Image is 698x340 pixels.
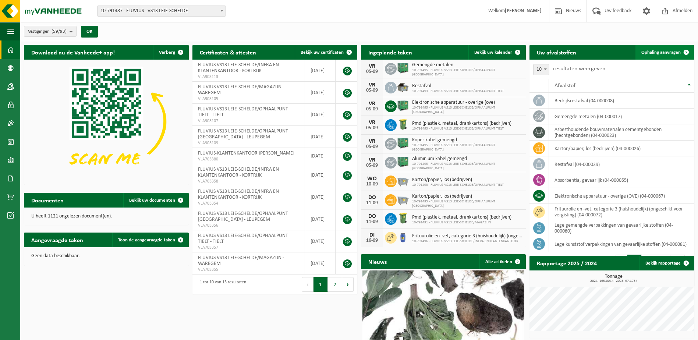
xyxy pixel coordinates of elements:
[474,50,512,55] span: Bekijk uw kalender
[549,220,694,236] td: lege gemengde verpakkingen van gevaarlijke stoffen (04-000080)
[412,89,504,93] span: 10-791493 - FLUVIUS VS13 LEIE-SCHELDE/OPHAALPUNT TIELT
[397,156,409,168] img: PB-HB-1400-HPE-GN-01
[159,50,175,55] span: Verberg
[305,230,336,252] td: [DATE]
[198,140,299,146] span: VLA903109
[328,277,342,292] button: 2
[365,63,379,69] div: VR
[97,6,226,17] span: 10-791487 - FLUVIUS - VS13 LEIE-SCHELDE
[305,82,336,104] td: [DATE]
[313,277,328,292] button: 1
[24,60,189,183] img: Download de VHEPlus App
[342,277,354,292] button: Next
[198,267,299,273] span: VLA703355
[305,164,336,186] td: [DATE]
[198,84,284,96] span: FLUVIUS VS13 LEIE-SCHELDE/MAGAZIJN - WAREGEM
[412,156,522,162] span: Aluminium kabel gemengd
[549,141,694,156] td: karton/papier, los (bedrijven) (04-000026)
[365,82,379,88] div: VR
[198,167,279,178] span: FLUVIUS VS13 LEIE-SCHELDE/INFRA EN KLANTENKANTOOR - KORTRIJK
[412,127,511,131] span: 10-791493 - FLUVIUS VS13 LEIE-SCHELDE/OPHAALPUNT TIELT
[533,274,694,283] h3: Tonnage
[529,45,584,59] h2: Uw afvalstoffen
[549,156,694,172] td: restafval (04-000029)
[365,213,379,219] div: DO
[549,236,694,252] td: lege kunststof verpakkingen van gevaarlijke stoffen (04-000081)
[112,233,188,247] a: Toon de aangevraagde taken
[412,62,522,68] span: Gemengde metalen
[198,223,299,229] span: VLA703356
[397,81,409,93] img: WB-5000-GAL-GY-01
[365,107,379,112] div: 05-09
[365,163,379,168] div: 05-09
[198,62,279,74] span: FLUVIUS VS13 LEIE-SCHELDE/INFRA EN KLANTENKANTOOR - KORTRIJK
[361,45,419,59] h2: Ingeplande taken
[479,254,525,269] a: Alle artikelen
[302,277,313,292] button: Previous
[196,276,246,293] div: 1 tot 10 van 15 resultaten
[365,201,379,206] div: 11-09
[98,6,226,16] span: 10-791487 - FLUVIUS - VS13 LEIE-SCHELDE
[412,162,522,171] span: 10-791495 - FLUVIUS VS13 LEIE-SCHELDE/OPHAALPUNT [GEOGRAPHIC_DATA]
[533,279,694,283] span: 2024: 165,004 t - 2025: 97,175 t
[365,238,379,243] div: 16-09
[153,45,188,60] button: Verberg
[28,26,67,37] span: Vestigingen
[365,219,379,224] div: 11-09
[24,45,122,59] h2: Download nu de Vanheede+ app!
[123,193,188,208] a: Bekijk uw documenten
[397,212,409,224] img: WB-0240-HPE-GN-50
[305,252,336,275] td: [DATE]
[198,150,294,156] span: FLUVIUS-KLANTENKANTOOR [PERSON_NAME]
[412,233,522,239] span: Frituurolie en -vet, categorie 3 (huishoudelijk) (ongeschikt voor vergisting)
[365,176,379,182] div: WO
[412,121,511,127] span: Pmd (plastiek, metaal, drankkartons) (bedrijven)
[365,144,379,149] div: 05-09
[554,83,575,89] span: Afvalstof
[412,83,504,89] span: Restafval
[549,172,694,188] td: absorbentia, gevaarlijk (04-000055)
[641,50,681,55] span: Ophaling aanvragen
[31,214,181,219] p: U heeft 1121 ongelezen document(en).
[412,137,522,143] span: Koper kabel gemengd
[118,238,175,242] span: Toon de aangevraagde taken
[198,118,299,124] span: VLA903107
[365,232,379,238] div: DI
[505,8,542,14] strong: [PERSON_NAME]
[412,143,522,152] span: 10-791495 - FLUVIUS VS13 LEIE-SCHELDE/OPHAALPUNT [GEOGRAPHIC_DATA]
[198,128,288,140] span: FLUVIUS VS13 LEIE-SCHELDE/OPHAALPUNT [GEOGRAPHIC_DATA] - LEUPEGEM
[468,45,525,60] a: Bekijk uw kalender
[553,66,605,72] label: resultaten weergeven
[295,45,357,60] a: Bekijk uw certificaten
[397,193,409,206] img: WB-2500-GAL-GY-01
[52,29,67,34] count: (59/93)
[24,193,71,207] h2: Documenten
[365,120,379,125] div: VR
[301,50,344,55] span: Bekijk uw certificaten
[305,126,336,148] td: [DATE]
[534,64,549,75] span: 10
[412,68,522,77] span: 10-791495 - FLUVIUS VS13 LEIE-SCHELDE/OPHAALPUNT [GEOGRAPHIC_DATA]
[305,148,336,164] td: [DATE]
[198,255,284,266] span: FLUVIUS VS13 LEIE-SCHELDE/MAGAZIJN - WAREGEM
[198,201,299,206] span: VLA703354
[412,106,522,114] span: 10-791495 - FLUVIUS VS13 LEIE-SCHELDE/OPHAALPUNT [GEOGRAPHIC_DATA]
[305,186,336,208] td: [DATE]
[397,174,409,187] img: WB-2500-GAL-GY-01
[549,204,694,220] td: frituurolie en -vet, categorie 3 (huishoudelijk) (ongeschikt voor vergisting) (04-000072)
[412,194,522,199] span: Karton/papier, los (bedrijven)
[198,178,299,184] span: VLA703358
[412,220,511,225] span: 10-791491 - FLUVIUS VS13 LEIE-SCHELDE/MAGAZIJN
[198,211,288,222] span: FLUVIUS VS13 LEIE-SCHELDE/OPHAALPUNT [GEOGRAPHIC_DATA] - LEUPEGEM
[365,101,379,107] div: VR
[305,104,336,126] td: [DATE]
[198,156,299,162] span: VLA703380
[635,45,694,60] a: Ophaling aanvragen
[305,60,336,82] td: [DATE]
[365,125,379,131] div: 05-09
[549,188,694,204] td: elektronische apparatuur - overige (OVE) (04-000067)
[305,208,336,230] td: [DATE]
[81,26,98,38] button: OK
[24,26,77,37] button: Vestigingen(59/93)
[361,254,394,269] h2: Nieuws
